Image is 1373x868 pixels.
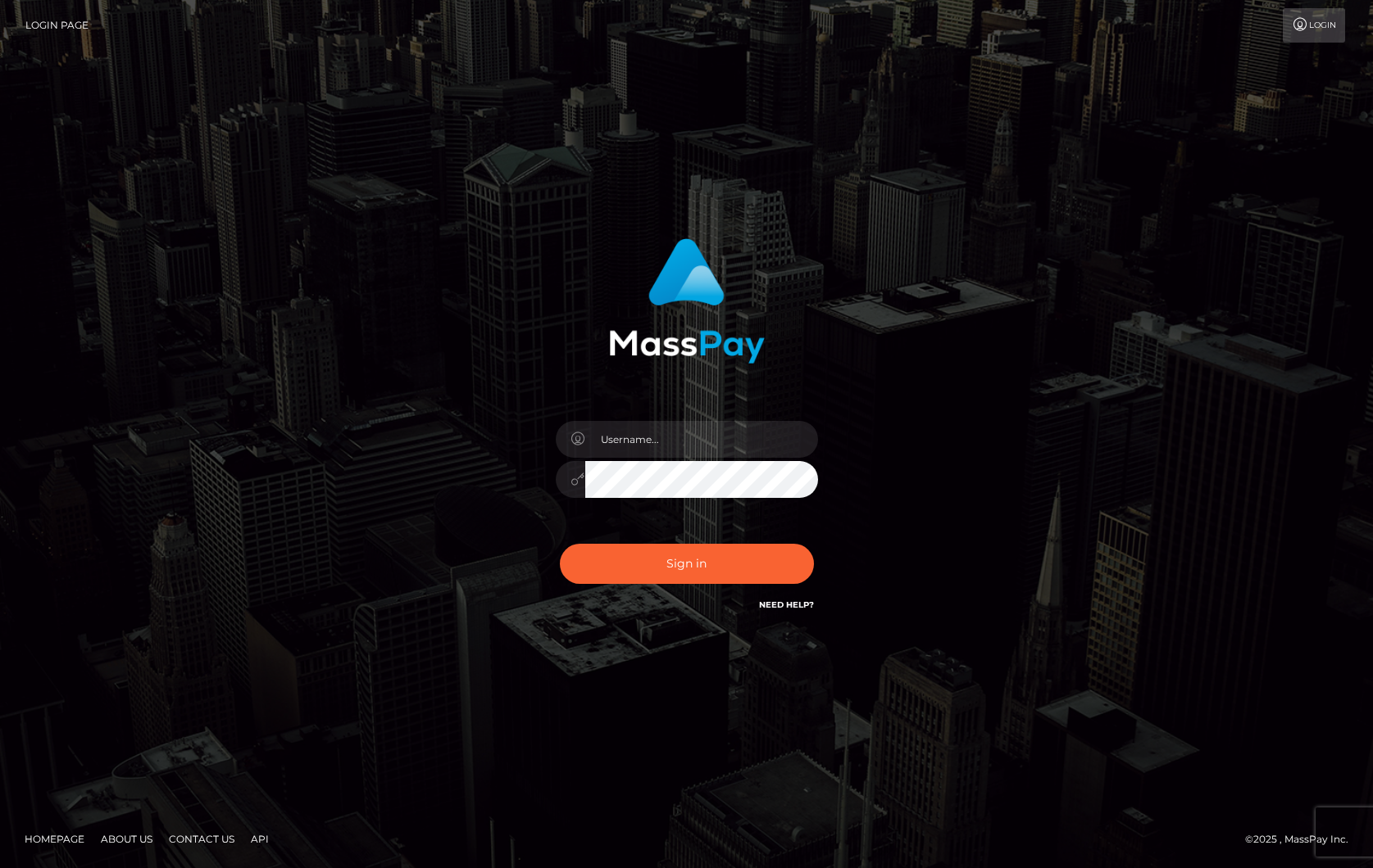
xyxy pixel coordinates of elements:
[759,599,814,610] a: Need Help?
[94,826,159,852] a: About Us
[162,826,241,852] a: Contact Us
[560,544,814,584] button: Sign in
[25,8,89,43] a: Login Page
[1245,830,1361,848] div: © 2025 , MassPay Inc.
[18,826,91,852] a: Homepage
[1283,8,1345,43] a: Login
[585,421,818,458] input: Username...
[609,238,765,364] img: MassPay Login
[244,826,275,852] a: API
